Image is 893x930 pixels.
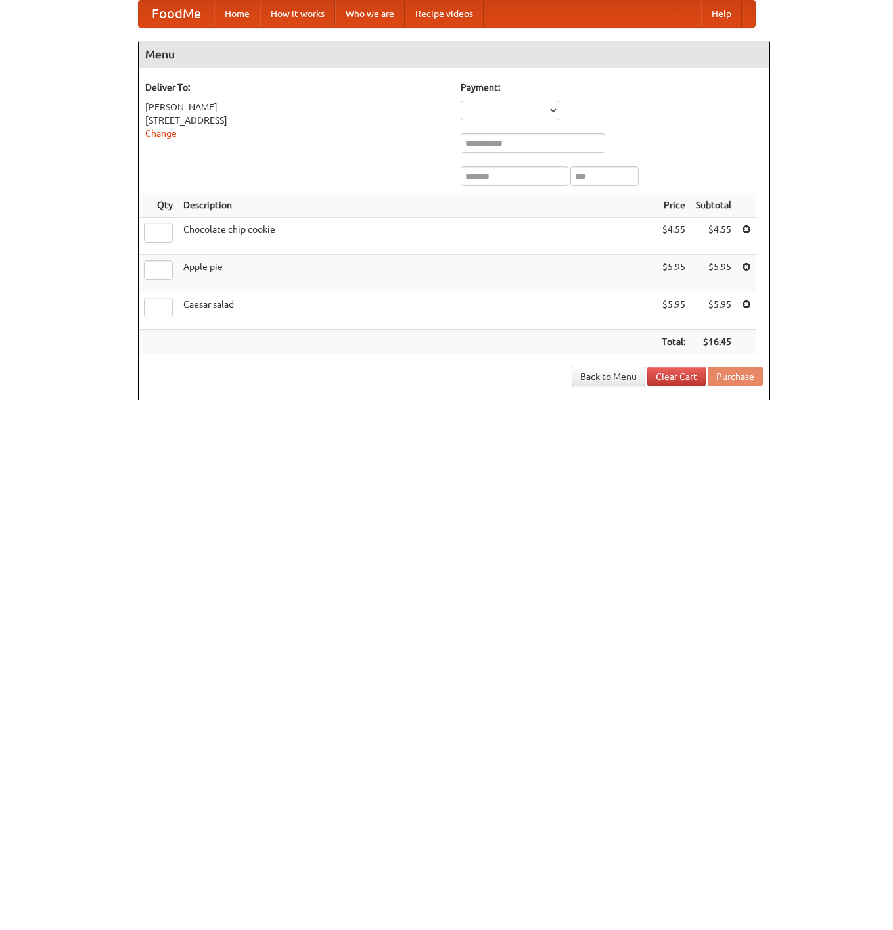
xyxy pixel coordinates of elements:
[405,1,484,27] a: Recipe videos
[145,81,447,94] h5: Deliver To:
[572,367,645,386] a: Back to Menu
[656,292,691,330] td: $5.95
[656,193,691,218] th: Price
[178,218,656,255] td: Chocolate chip cookie
[647,367,706,386] a: Clear Cart
[214,1,260,27] a: Home
[178,292,656,330] td: Caesar salad
[461,81,763,94] h5: Payment:
[691,330,737,354] th: $16.45
[145,101,447,114] div: [PERSON_NAME]
[139,41,769,68] h4: Menu
[691,292,737,330] td: $5.95
[708,367,763,386] button: Purchase
[691,255,737,292] td: $5.95
[178,255,656,292] td: Apple pie
[701,1,742,27] a: Help
[145,114,447,127] div: [STREET_ADDRESS]
[656,218,691,255] td: $4.55
[260,1,335,27] a: How it works
[145,128,177,139] a: Change
[691,193,737,218] th: Subtotal
[178,193,656,218] th: Description
[139,193,178,218] th: Qty
[335,1,405,27] a: Who we are
[691,218,737,255] td: $4.55
[656,330,691,354] th: Total:
[656,255,691,292] td: $5.95
[139,1,214,27] a: FoodMe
